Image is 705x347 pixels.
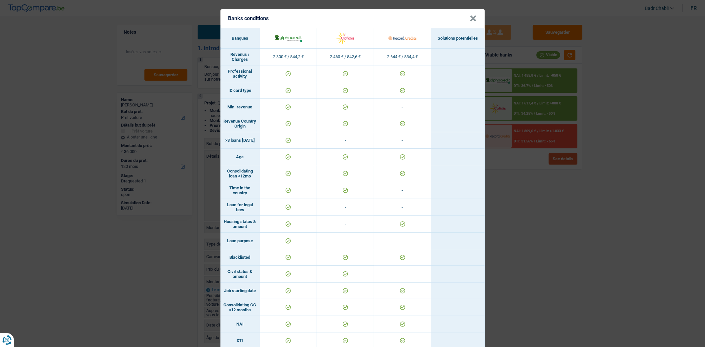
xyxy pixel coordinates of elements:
td: - [374,99,431,115]
td: >3 loans [DATE] [220,132,260,149]
td: Age [220,149,260,165]
td: 2.460 € / 842,6 € [317,49,374,65]
td: - [374,233,431,249]
img: Cofidis [331,31,359,45]
td: 2.644 € / 834,4 € [374,49,431,65]
th: Solutions potentielles [431,28,485,49]
td: - [317,199,374,216]
td: - [374,132,431,149]
td: ID card type [220,82,260,99]
td: - [317,216,374,233]
td: Civil status & amount [220,266,260,283]
td: Consolidating loan <12mo [220,165,260,182]
td: - [374,182,431,199]
td: Housing status & amount [220,216,260,233]
td: Loan purpose [220,233,260,249]
button: Close [470,15,477,22]
h5: Banks conditions [228,15,269,21]
td: - [317,132,374,149]
img: Record Credits [388,31,416,45]
td: - [374,199,431,216]
td: - [374,266,431,283]
td: Min. revenue [220,99,260,115]
td: NAI [220,316,260,332]
td: Revenus / Charges [220,49,260,65]
td: 2.300 € / 844,2 € [260,49,317,65]
th: Banques [220,28,260,49]
td: Professional activity [220,65,260,82]
td: Consolidating CC <12 months [220,299,260,316]
td: Revenue Country Origin [220,115,260,132]
td: Time in the country [220,182,260,199]
td: Blacklisted [220,249,260,266]
td: Job starting date [220,283,260,299]
td: Loan for legal fees [220,199,260,216]
img: AlphaCredit [274,34,302,42]
td: - [317,233,374,249]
